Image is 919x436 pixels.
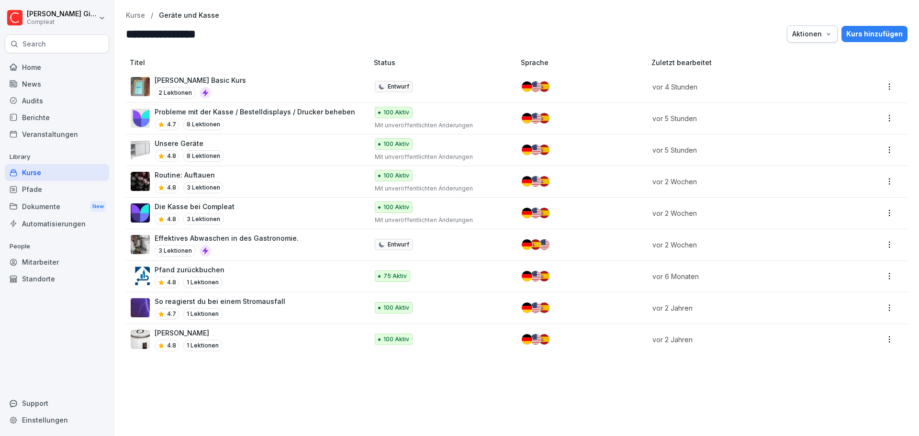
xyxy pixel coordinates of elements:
img: us.svg [530,176,541,187]
img: es.svg [539,113,549,123]
a: Audits [5,92,109,109]
p: Mit unveröffentlichten Änderungen [375,121,505,130]
p: 100 Aktiv [383,108,409,117]
a: Geräte und Kasse [159,11,219,20]
p: [PERSON_NAME] [155,328,223,338]
p: 4.8 [167,183,176,192]
img: es.svg [530,239,541,250]
p: 3 Lektionen [155,245,196,257]
p: 4.7 [167,120,176,129]
p: 4.8 [167,215,176,224]
img: es.svg [539,302,549,313]
img: es.svg [539,145,549,155]
div: Aktionen [792,29,832,39]
p: Die Kasse bei Compleat [155,201,235,212]
img: es.svg [539,334,549,345]
img: de.svg [522,271,532,281]
p: 100 Aktiv [383,203,409,212]
p: 100 Aktiv [383,140,409,148]
img: de.svg [522,81,532,92]
img: de.svg [522,302,532,313]
p: Zuletzt bearbeitet [651,57,842,67]
p: Status [374,57,517,67]
p: Search [22,39,46,49]
p: 75 Aktiv [383,272,407,280]
p: vor 6 Monaten [652,271,830,281]
p: Titel [130,57,370,67]
p: 3 Lektionen [183,213,224,225]
img: es.svg [539,176,549,187]
p: / [151,11,153,20]
img: lex61wutjp9eu7p83jqhsxd1.png [131,203,150,223]
img: ljr70levquxmzrl4yg7ndtdm.png [131,172,150,191]
img: yil07yidm587r6oj5gwtndu1.png [131,235,150,254]
p: Compleat [27,19,97,25]
a: Kurse [126,11,145,20]
p: 8 Lektionen [183,150,224,162]
p: Pfand zurückbuchen [155,265,224,275]
a: Veranstaltungen [5,126,109,143]
img: us.svg [530,81,541,92]
button: Aktionen [787,25,838,43]
p: Entwurf [388,240,409,249]
img: us.svg [539,239,549,250]
img: us.svg [530,334,541,345]
div: Support [5,395,109,412]
p: 2 Lektionen [155,87,196,99]
p: 1 Lektionen [183,340,223,351]
a: DokumenteNew [5,198,109,215]
div: Mitarbeiter [5,254,109,270]
a: Pfade [5,181,109,198]
a: Berichte [5,109,109,126]
img: de.svg [522,239,532,250]
img: us.svg [530,208,541,218]
div: Kurs hinzufügen [846,29,903,39]
p: So reagierst du bei einem Stromausfall [155,296,285,306]
p: Effektives Abwaschen in des Gastronomie. [155,233,299,243]
p: vor 2 Wochen [652,208,830,218]
a: Kurse [5,164,109,181]
img: es.svg [539,81,549,92]
p: Routine: Auftauen [155,170,224,180]
div: Dokumente [5,198,109,215]
img: qju8y9y93iuiewove29l081h.png [131,109,150,128]
p: vor 2 Wochen [652,177,830,187]
p: Probleme mit der Kasse / Bestelldisplays / Drucker beheben [155,107,355,117]
p: vor 5 Stunden [652,145,830,155]
a: News [5,76,109,92]
p: vor 4 Stunden [652,82,830,92]
img: c1qgdr0kq3mvsbtiz0puipip.png [131,140,150,159]
p: 1 Lektionen [183,308,223,320]
a: Standorte [5,270,109,287]
p: Mit unveröffentlichten Änderungen [375,184,505,193]
img: de.svg [522,334,532,345]
p: Unsere Geräte [155,138,224,148]
img: us.svg [530,302,541,313]
div: Einstellungen [5,412,109,428]
button: Kurs hinzufügen [841,26,908,42]
img: us.svg [530,145,541,155]
img: cyu7kezxdo6xtbvky9142ema.png [131,267,150,286]
p: 4.8 [167,341,176,350]
img: es.svg [539,208,549,218]
p: People [5,239,109,254]
p: [PERSON_NAME] Basic Kurs [155,75,246,85]
p: 3 Lektionen [183,182,224,193]
div: New [90,201,106,212]
p: [PERSON_NAME] Gimpel [27,10,97,18]
a: Home [5,59,109,76]
p: 4.8 [167,278,176,287]
a: Automatisierungen [5,215,109,232]
p: 100 Aktiv [383,171,409,180]
img: nj1ewjdxchfvx9f9t5770ggh.png [131,77,150,96]
p: Mit unveröffentlichten Änderungen [375,153,505,161]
